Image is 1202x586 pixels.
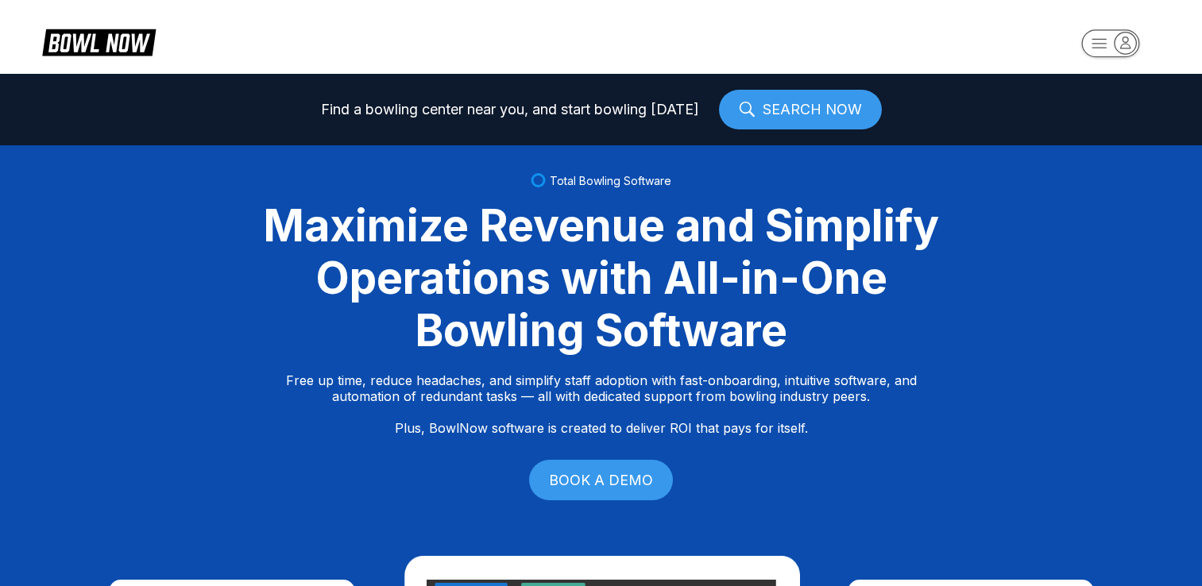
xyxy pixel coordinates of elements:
a: SEARCH NOW [719,90,882,129]
span: Find a bowling center near you, and start bowling [DATE] [321,102,699,118]
div: Maximize Revenue and Simplify Operations with All-in-One Bowling Software [244,199,959,357]
span: Total Bowling Software [550,174,671,187]
a: BOOK A DEMO [529,460,673,500]
p: Free up time, reduce headaches, and simplify staff adoption with fast-onboarding, intuitive softw... [286,372,917,436]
